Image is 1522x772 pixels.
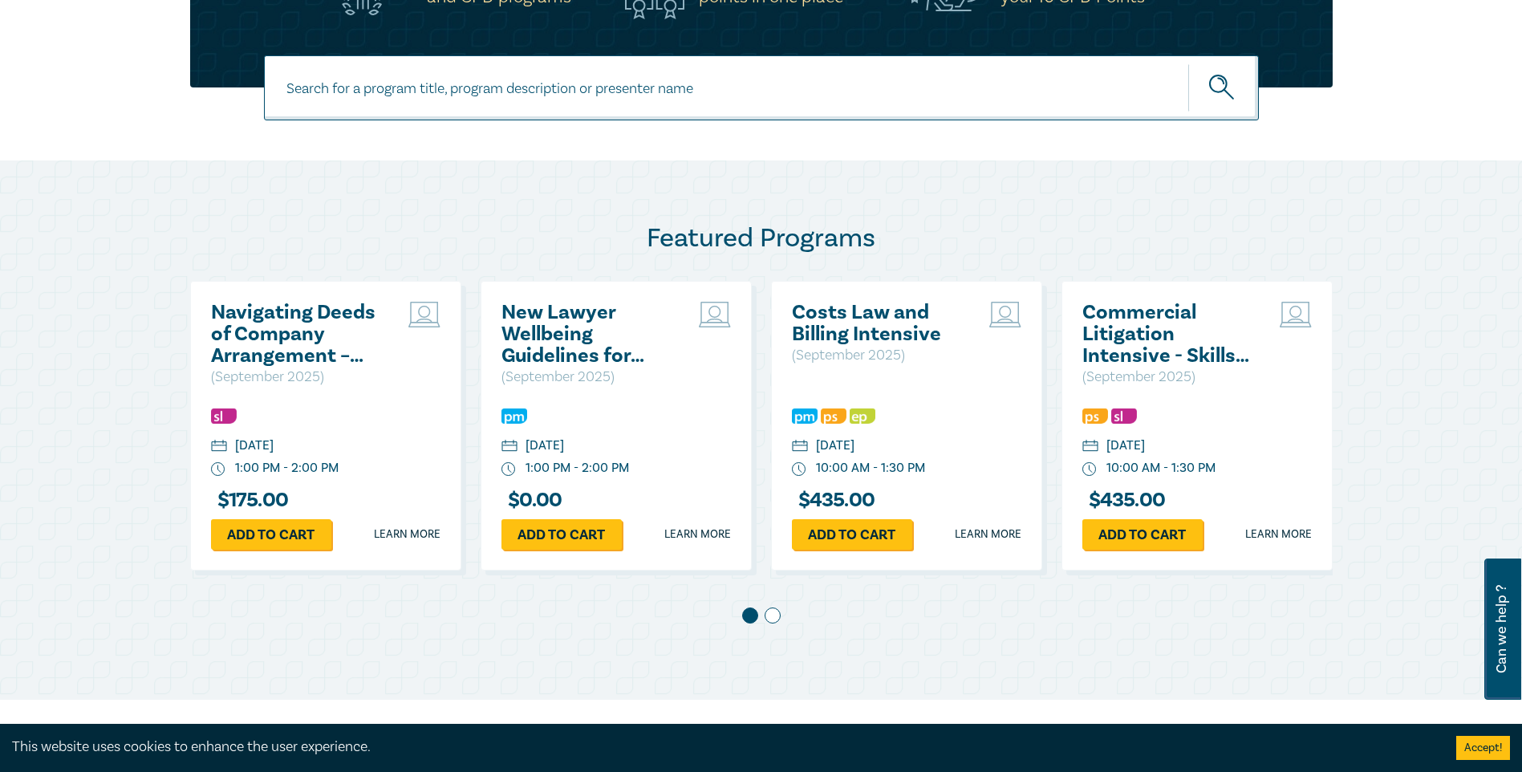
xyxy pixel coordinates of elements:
[501,462,516,477] img: watch
[816,459,925,477] div: 10:00 AM - 1:30 PM
[501,519,622,550] a: Add to cart
[699,302,731,327] img: Live Stream
[1106,459,1216,477] div: 10:00 AM - 1:30 PM
[12,737,1432,758] div: This website uses cookies to enhance the user experience.
[1082,462,1097,477] img: watch
[211,367,384,388] p: ( September 2025 )
[235,459,339,477] div: 1:00 PM - 2:00 PM
[374,526,440,542] a: Learn more
[792,302,964,345] a: Costs Law and Billing Intensive
[526,437,564,455] div: [DATE]
[989,302,1021,327] img: Live Stream
[1494,568,1509,690] span: Can we help ?
[501,440,517,454] img: calendar
[1456,736,1510,760] button: Accept cookies
[211,490,289,511] h3: $ 175.00
[816,437,854,455] div: [DATE]
[211,302,384,367] a: Navigating Deeds of Company Arrangement – Strategy and Structure
[1082,440,1098,454] img: calendar
[1245,526,1312,542] a: Learn more
[1082,408,1108,424] img: Professional Skills
[955,526,1021,542] a: Learn more
[235,437,274,455] div: [DATE]
[664,526,731,542] a: Learn more
[211,440,227,454] img: calendar
[211,408,237,424] img: Substantive Law
[1280,302,1312,327] img: Live Stream
[792,462,806,477] img: watch
[501,408,527,424] img: Practice Management & Business Skills
[211,519,331,550] a: Add to cart
[1106,437,1145,455] div: [DATE]
[1111,408,1137,424] img: Substantive Law
[211,462,225,477] img: watch
[501,490,562,511] h3: $ 0.00
[190,222,1333,254] h2: Featured Programs
[792,440,808,454] img: calendar
[821,408,846,424] img: Professional Skills
[408,302,440,327] img: Live Stream
[526,459,629,477] div: 1:00 PM - 2:00 PM
[264,55,1259,120] input: Search for a program title, program description or presenter name
[1082,490,1166,511] h3: $ 435.00
[1082,367,1255,388] p: ( September 2025 )
[501,367,674,388] p: ( September 2025 )
[1082,519,1203,550] a: Add to cart
[792,408,818,424] img: Practice Management & Business Skills
[792,490,875,511] h3: $ 435.00
[792,345,964,366] p: ( September 2025 )
[1082,302,1255,367] a: Commercial Litigation Intensive - Skills and Strategies for Success in Commercial Disputes
[850,408,875,424] img: Ethics & Professional Responsibility
[792,519,912,550] a: Add to cart
[501,302,674,367] a: New Lawyer Wellbeing Guidelines for Legal Workplaces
